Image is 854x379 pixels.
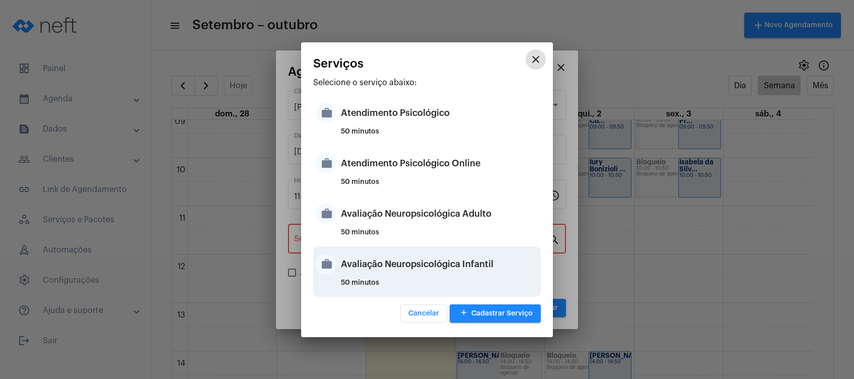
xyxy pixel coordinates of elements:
[313,78,541,87] p: Selecione o serviço abaixo:
[408,310,439,317] span: Cancelar
[316,103,336,123] mat-icon: work
[530,53,542,66] mat-icon: close
[341,178,538,194] div: 50 minutos
[341,128,538,143] div: 50 minutos
[450,304,541,323] button: Cadastrar Serviço
[341,199,538,229] div: Avaliação Neuropsicológica Adulto
[341,229,538,244] div: 50 minutos
[316,254,336,274] mat-icon: work
[341,98,538,128] div: Atendimento Psicológico
[341,279,538,294] div: 50 minutos
[316,204,336,224] mat-icon: work
[316,153,336,173] mat-icon: work
[458,310,533,317] span: Cadastrar Serviço
[341,148,538,178] div: Atendimento Psicológico Online
[313,57,364,70] span: Serviços
[341,249,538,279] div: Avaliação Neuropsicológica Infantil
[458,306,470,320] mat-icon: add
[400,304,447,323] button: Cancelar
